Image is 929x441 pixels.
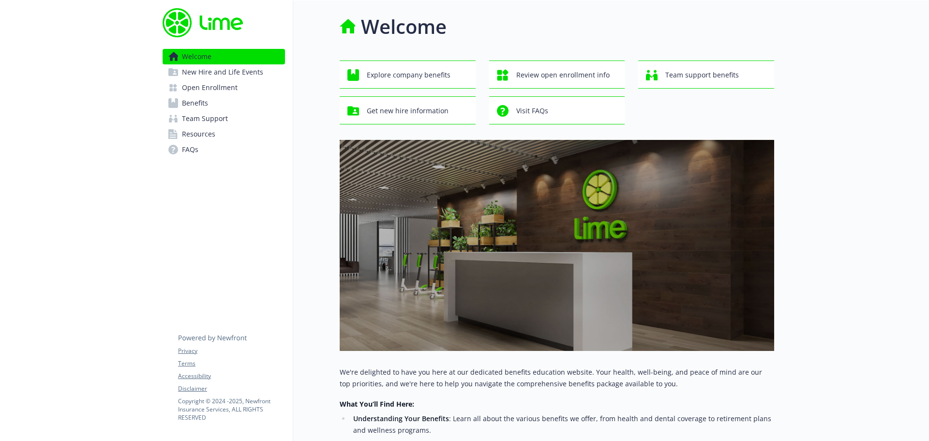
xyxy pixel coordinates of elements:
[182,64,263,80] span: New Hire and Life Events
[182,80,238,95] span: Open Enrollment
[367,102,449,120] span: Get new hire information
[340,61,476,89] button: Explore company benefits
[350,413,774,436] li: : Learn all about the various benefits we offer, from health and dental coverage to retirement pl...
[182,142,198,157] span: FAQs
[163,95,285,111] a: Benefits
[182,95,208,111] span: Benefits
[163,126,285,142] a: Resources
[665,66,739,84] span: Team support benefits
[163,49,285,64] a: Welcome
[163,142,285,157] a: FAQs
[182,111,228,126] span: Team Support
[489,96,625,124] button: Visit FAQs
[163,64,285,80] a: New Hire and Life Events
[340,399,414,409] strong: What You’ll Find Here:
[163,111,285,126] a: Team Support
[489,61,625,89] button: Review open enrollment info
[340,140,774,351] img: overview page banner
[516,66,610,84] span: Review open enrollment info
[516,102,548,120] span: Visit FAQs
[163,80,285,95] a: Open Enrollment
[178,384,285,393] a: Disclaimer
[638,61,774,89] button: Team support benefits
[340,366,774,390] p: We're delighted to have you here at our dedicated benefits education website. Your health, well-b...
[182,126,215,142] span: Resources
[367,66,450,84] span: Explore company benefits
[178,372,285,380] a: Accessibility
[182,49,211,64] span: Welcome
[340,96,476,124] button: Get new hire information
[361,12,447,41] h1: Welcome
[353,414,449,423] strong: Understanding Your Benefits
[178,347,285,355] a: Privacy
[178,397,285,422] p: Copyright © 2024 - 2025 , Newfront Insurance Services, ALL RIGHTS RESERVED
[178,359,285,368] a: Terms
